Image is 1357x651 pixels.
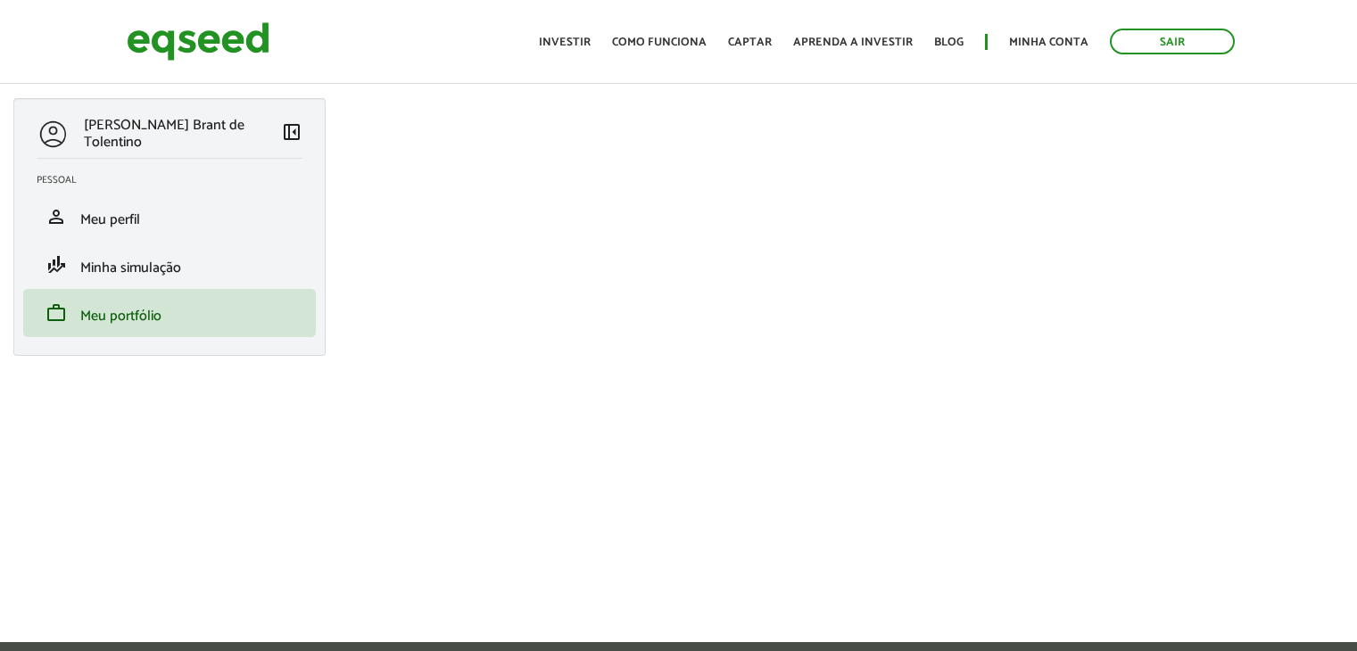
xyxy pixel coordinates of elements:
span: work [46,302,67,324]
span: left_panel_close [281,121,302,143]
a: Como funciona [612,37,707,48]
a: workMeu portfólio [37,302,302,324]
a: Captar [728,37,772,48]
li: Meu portfólio [23,289,316,337]
a: Minha conta [1009,37,1088,48]
a: Sair [1110,29,1235,54]
span: Minha simulação [80,256,181,280]
a: personMeu perfil [37,206,302,227]
span: finance_mode [46,254,67,276]
a: Blog [934,37,964,48]
h2: Pessoal [37,175,316,185]
span: person [46,206,67,227]
span: Meu portfólio [80,304,161,328]
span: Meu perfil [80,208,140,232]
a: Colapsar menu [281,121,302,146]
a: Aprenda a investir [793,37,913,48]
a: Investir [539,37,591,48]
img: EqSeed [127,18,269,65]
li: Minha simulação [23,241,316,289]
li: Meu perfil [23,193,316,241]
a: finance_modeMinha simulação [37,254,302,276]
p: [PERSON_NAME] Brant de Tolentino [84,117,281,151]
